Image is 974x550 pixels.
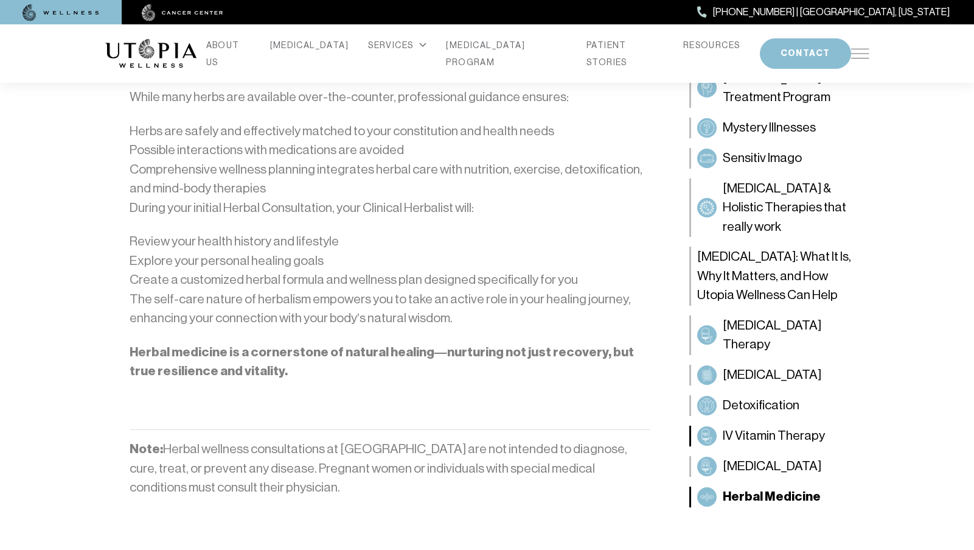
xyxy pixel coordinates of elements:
[697,247,863,305] span: [MEDICAL_DATA]: What It Is, Why It Matters, and How Utopia Wellness Can Help
[723,118,816,138] span: Mystery Illnesses
[206,37,251,71] a: ABOUT US
[130,122,650,141] li: Herbs are safely and effectively matched to your constitution and health needs
[689,316,869,355] a: Peroxide Therapy[MEDICAL_DATA] Therapy
[723,365,821,385] span: [MEDICAL_DATA]
[130,232,650,252] li: Review your health history and lifestyle
[723,69,863,107] span: [MEDICAL_DATA] Holistic Treatment Program
[130,160,650,199] li: Comprehensive wellness planning integrates herbal care with nutrition, exercise, detoxification, ...
[689,487,869,507] a: Herbal MedicineHerbal Medicine
[851,49,869,58] img: icon-hamburger
[723,396,799,415] span: Detoxification
[700,398,714,413] img: Detoxification
[713,4,950,20] span: [PHONE_NUMBER] | [GEOGRAPHIC_DATA], [US_STATE]
[130,252,650,271] li: Explore your personal healing goals
[586,37,664,71] a: PATIENT STORIES
[700,151,714,166] img: Sensitiv Imago
[689,426,869,446] a: IV Vitamin TherapyIV Vitamin Therapy
[723,457,821,476] span: [MEDICAL_DATA]
[697,4,950,20] a: [PHONE_NUMBER] | [GEOGRAPHIC_DATA], [US_STATE]
[689,395,869,416] a: DetoxificationDetoxification
[689,68,869,108] a: Dementia Holistic Treatment Program[MEDICAL_DATA] Holistic Treatment Program
[700,368,714,383] img: Colon Therapy
[700,200,714,215] img: Long COVID & Holistic Therapies that really work
[700,459,714,474] img: Chelation Therapy
[683,37,740,54] a: RESOURCES
[130,344,634,379] strong: Herbal medicine is a cornerstone of natural healing—nurturing not just recovery, but true resilie...
[270,37,349,54] a: [MEDICAL_DATA]
[130,441,163,457] strong: Note:
[700,80,714,95] img: Dementia Holistic Treatment Program
[142,4,223,21] img: cancer center
[700,490,714,504] img: Herbal Medicine
[700,328,714,342] img: Peroxide Therapy
[723,316,863,354] span: [MEDICAL_DATA] Therapy
[689,247,869,306] a: [MEDICAL_DATA]: What It Is, Why It Matters, and How Utopia Wellness Can Help
[105,39,197,68] img: logo
[23,4,99,21] img: wellness
[130,141,650,160] li: Possible interactions with medications are avoided
[723,149,802,168] span: Sensitiv Imago
[723,179,863,237] span: [MEDICAL_DATA] & Holistic Therapies that really work
[130,88,650,107] p: While many herbs are available over-the-counter, professional guidance ensures:
[446,37,567,71] a: [MEDICAL_DATA] PROGRAM
[700,121,714,135] img: Mystery Illnesses
[689,456,869,477] a: Chelation Therapy[MEDICAL_DATA]
[130,290,650,328] p: The self-care nature of herbalism empowers you to take an active role in your healing journey, en...
[368,37,426,54] div: SERVICES
[689,178,869,238] a: Long COVID & Holistic Therapies that really work[MEDICAL_DATA] & Holistic Therapies that really work
[130,199,650,218] p: During your initial Herbal Consultation, your Clinical Herbalist will:
[130,440,650,498] p: Herbal wellness consultations at [GEOGRAPHIC_DATA] are not intended to diagnose, cure, treat, or ...
[700,429,714,443] img: IV Vitamin Therapy
[723,426,825,446] span: IV Vitamin Therapy
[723,487,821,507] span: Herbal Medicine
[689,365,869,386] a: Colon Therapy[MEDICAL_DATA]
[130,270,650,290] li: Create a customized herbal formula and wellness plan designed specifically for you
[760,38,851,69] button: CONTACT
[689,148,869,169] a: Sensitiv ImagoSensitiv Imago
[689,118,869,138] a: Mystery IllnessesMystery Illnesses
